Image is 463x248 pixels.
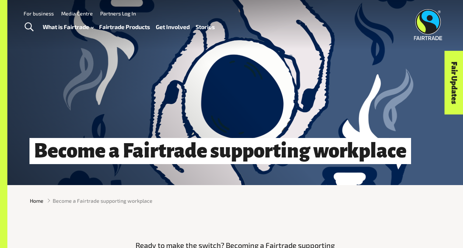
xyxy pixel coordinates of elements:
a: Get Involved [156,22,190,32]
a: For business [24,10,54,17]
a: What is Fairtrade [43,22,94,32]
a: Fairtrade Products [99,22,150,32]
img: Fairtrade Australia New Zealand logo [414,9,442,40]
span: Become a Fairtrade supporting workplace [53,197,152,205]
a: Home [30,197,43,205]
a: Partners Log In [100,10,136,17]
a: Stories [196,22,215,32]
a: Media Centre [61,10,93,17]
a: Toggle Search [20,18,38,36]
h1: Become a Fairtrade supporting workplace [29,138,411,164]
